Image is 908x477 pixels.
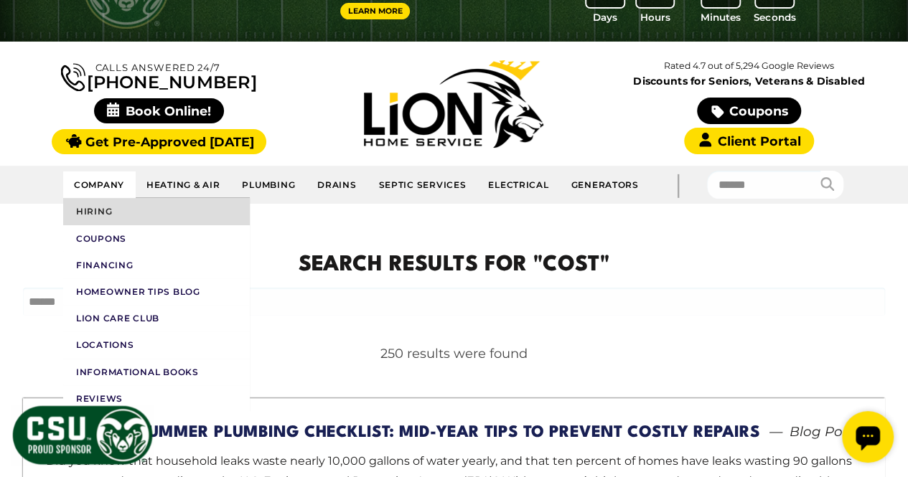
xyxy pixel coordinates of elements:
a: Learn More [340,3,411,19]
p: Rated 4.7 out of 5,294 Google Reviews [602,58,897,74]
a: Electrical [477,171,560,198]
a: Septic Services [368,171,477,198]
span: Discounts for Seniors, Veterans & Disabled [604,76,894,86]
a: Coupons [697,98,800,124]
span: Seconds [754,10,795,24]
a: [US_STATE] Summer Plumbing Checklist: Mid-Year Tips to Prevent Costly Repairs [46,425,760,440]
a: Coupons [63,225,250,252]
img: CSU Sponsor Badge [11,404,154,466]
div: | [650,166,707,204]
a: Get Pre-Approved [DATE] [52,129,266,154]
a: Drains [306,171,368,198]
div: 250 results were found [23,344,885,364]
a: Informational Books [63,359,250,385]
a: Reviews [63,385,250,412]
span: Minutes [701,10,741,24]
a: Plumbing [231,171,306,198]
span: Book Online! [94,98,224,123]
a: Generators [560,171,649,198]
span: Blog Post [763,422,853,442]
a: Heating & Air [136,171,231,198]
a: Homeowner Tips Blog [63,278,250,305]
a: Client Portal [684,128,813,154]
a: Financing [63,252,250,278]
img: Lion Home Service [364,60,543,148]
a: [PHONE_NUMBER] [61,60,256,91]
a: Locations [63,331,250,358]
span: Days [593,10,617,24]
a: Hiring [63,198,250,225]
div: Open chat widget [6,6,57,57]
a: Company [63,171,136,198]
span: Hours [640,10,670,24]
a: Lion Care Club [63,305,250,331]
h1: Search Results for "cost" [23,250,885,282]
